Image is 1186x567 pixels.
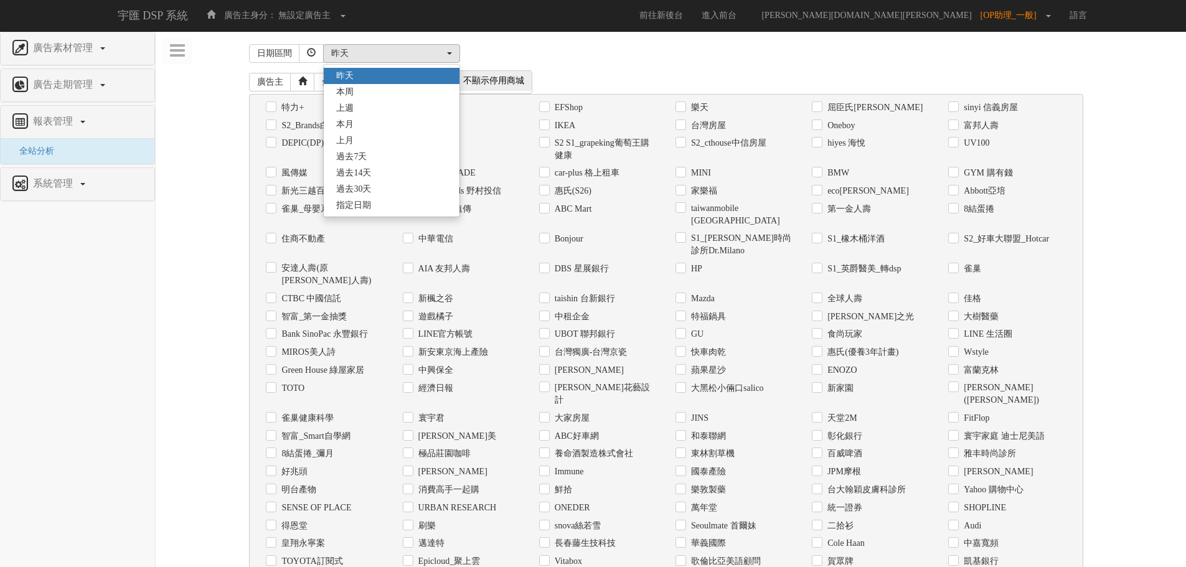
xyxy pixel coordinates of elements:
label: hiyes 海悅 [824,137,865,149]
label: GYM 購有錢 [961,167,1012,179]
label: Audi [961,520,981,532]
label: 食尚玩家 [824,328,862,340]
label: 天堂2M [824,412,857,424]
label: 遊戲橘子 [415,311,453,323]
span: 指定日期 [336,199,371,212]
span: 廣告走期管理 [30,79,99,90]
label: Cole Haan [824,537,864,550]
label: 新光三越百貨線上購物 [278,185,369,197]
label: 皇翔永寧案 [278,537,325,550]
label: Mazda [688,293,715,305]
label: LINE官方帳號 [415,328,473,340]
span: 無設定廣告主 [278,11,331,20]
label: 屈臣氏[PERSON_NAME] [824,101,923,114]
label: 中租企金 [552,311,590,323]
label: SENSE ОF PLACE [278,502,351,514]
label: 特力+ [278,101,304,114]
label: 蘋果星沙 [688,364,726,377]
label: SHOPLINE [961,502,1006,514]
label: 新家園 [824,382,854,395]
label: taishin 台新銀行 [552,293,615,305]
label: 8結蛋捲 [961,203,994,215]
span: 廣告主身分： [224,11,276,20]
label: [PERSON_NAME]([PERSON_NAME]) [961,382,1066,406]
label: 新楓之谷 [415,293,453,305]
span: 本周 [336,86,354,98]
label: 風傳媒 [278,167,308,179]
label: S2_好車大聯盟_Hotcar [961,233,1049,245]
label: URBAN RESEARCH [415,502,497,514]
button: 昨天 [323,44,460,63]
label: DEPIC(DP) [278,137,324,149]
label: 惠氏(S26) [552,185,591,197]
label: 樂敦製藥 [688,484,726,496]
label: 台灣房屋 [688,119,726,132]
label: AIA 友邦人壽 [415,263,471,275]
label: Bonjour [552,233,583,245]
label: [PERSON_NAME]花藝設計 [552,382,657,406]
label: 得恩堂 [278,520,308,532]
label: 中興保全 [415,364,453,377]
label: BMW [824,167,849,179]
label: 富邦人壽 [961,119,999,132]
label: sinyi 信義房屋 [961,101,1018,114]
label: [PERSON_NAME]美 [415,430,496,443]
label: taiwanmobile [GEOGRAPHIC_DATA] [688,202,793,227]
span: 上月 [336,134,354,147]
label: Bank SinoPac 永豐銀行 [278,328,367,340]
label: 寰宇君 [415,412,445,424]
span: 過去14天 [336,167,371,179]
a: 全站分析 [10,146,54,156]
a: 廣告素材管理 [10,39,145,59]
label: 雀巢 [961,263,981,275]
label: Yahoo 購物中心 [961,484,1023,496]
label: IKEA [552,119,575,132]
label: 大家房屋 [552,412,590,424]
label: 彰化銀行 [824,430,862,443]
label: 華義國際 [688,537,726,550]
label: HP [688,263,702,275]
label: UBOT 聯邦銀行 [552,328,615,340]
label: ONEDER [552,502,590,514]
label: S2_Brands白蘭氏 [278,119,346,132]
label: 富蘭克林 [961,364,999,377]
label: FitFlop [961,412,989,424]
label: 百威啤酒 [824,448,862,460]
label: S1_英爵醫美_轉dsp [824,263,901,275]
label: 萬年堂 [688,502,717,514]
label: 寰宇家庭 迪士尼美語 [961,430,1045,443]
label: 二拾衫 [824,520,854,532]
label: snova絲若雪 [552,520,601,532]
label: Green House 綠屋家居 [278,364,364,377]
label: Abbott亞培 [961,185,1005,197]
label: 養命酒製造株式會社 [552,448,633,460]
label: 安達人壽(原[PERSON_NAME]人壽) [278,262,384,287]
label: car-plus 格上租車 [552,167,619,179]
span: [PERSON_NAME][DOMAIN_NAME][PERSON_NAME] [755,11,978,20]
span: 不顯示停用商城 [456,71,532,91]
label: [PERSON_NAME] [961,466,1033,478]
label: ABC好車網 [552,430,599,443]
label: 雀巢_母嬰系列 [278,203,338,215]
label: [PERSON_NAME]之光 [824,311,914,323]
label: DBS 星展銀行 [552,263,609,275]
label: 和泰聯網 [688,430,726,443]
label: MINI [688,167,711,179]
label: 經濟日報 [415,382,453,395]
label: 大黑松小倆口salico [688,382,764,395]
label: ABC Mart [552,203,592,215]
label: 智富_第一金抽獎 [278,311,347,323]
label: 快車肉乾 [688,346,726,358]
label: 中華電信 [415,233,453,245]
span: [OP助理_一般] [981,11,1043,20]
span: 過去30天 [336,183,371,195]
div: 昨天 [331,47,445,60]
span: 廣告素材管理 [30,42,99,53]
label: MIROS美人詩 [278,346,335,358]
label: 統一證券 [824,502,862,514]
span: 報表管理 [30,116,79,126]
label: 好兆頭 [278,466,308,478]
label: 惠氏(優養3年計畫) [824,346,898,358]
label: UV100 [961,137,989,149]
